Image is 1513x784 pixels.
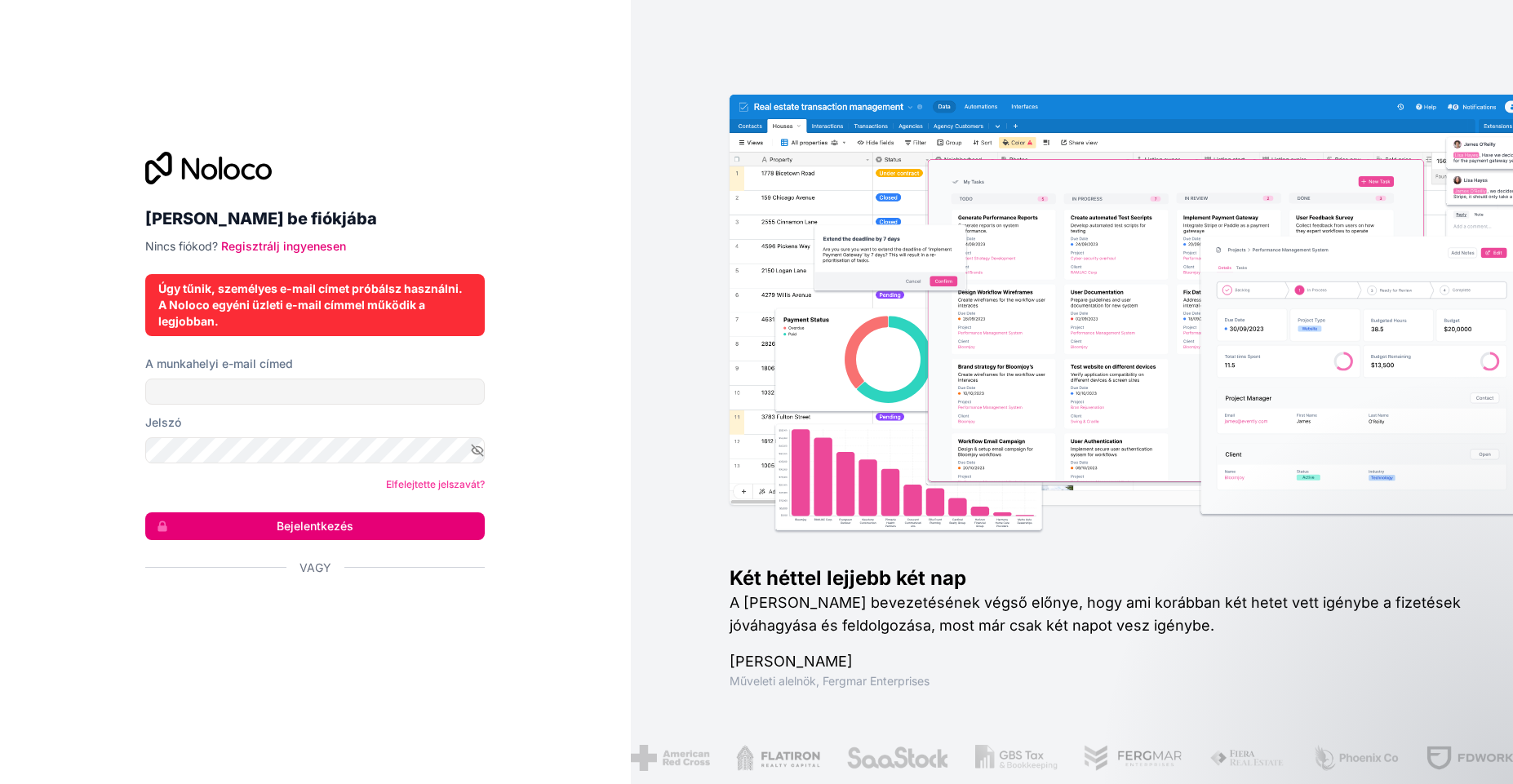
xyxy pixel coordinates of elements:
img: /eszközök/gbstax-C-GtDUiK.png [958,745,1041,771]
input: E-mail cím [145,379,485,405]
button: Bejelentkezés [145,512,485,540]
font: Úgy tűnik, személyes e-mail címet próbálsz használni. A Noloco egyéni üzleti e-mail címmel működi... [158,281,463,328]
a: Regisztrálj ingyenesen [221,239,346,253]
font: A [PERSON_NAME] bevezetésének végső előnye, hogy ami korábban két hetet vett igénybe a fizetések ... [730,594,1461,634]
input: Jelszó [145,437,485,463]
font: Vagy [299,560,331,574]
img: /eszközök/saastock-C6Zbiodz.png [830,745,933,771]
img: /eszközök/flatiron-C8eUkumj.png [719,745,804,771]
a: Elfelejtette jelszavát? [386,478,485,490]
font: Két héttel lejjebb két nap [730,566,966,590]
iframe: Bejelentkezés Google-fiókkal gomb [137,594,480,630]
iframe: Intercom értesítések [1187,662,1513,776]
font: [PERSON_NAME] [730,653,853,670]
font: Fergmar Enterprises [823,674,930,688]
font: A munkahelyi e-mail címed [145,357,293,370]
img: /eszközök/fergmar-CudnrXN5.png [1067,745,1167,771]
img: /eszközök/amerikai-vöröskereszt-BAupjrZR.png [614,745,693,771]
font: Bejelentkezés [277,519,353,533]
font: [PERSON_NAME] be fiókjába [145,209,377,228]
font: Műveleti alelnök [730,674,816,688]
font: , [816,674,819,688]
font: Nincs fiókod? [145,239,218,253]
font: Jelszó [145,415,181,429]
